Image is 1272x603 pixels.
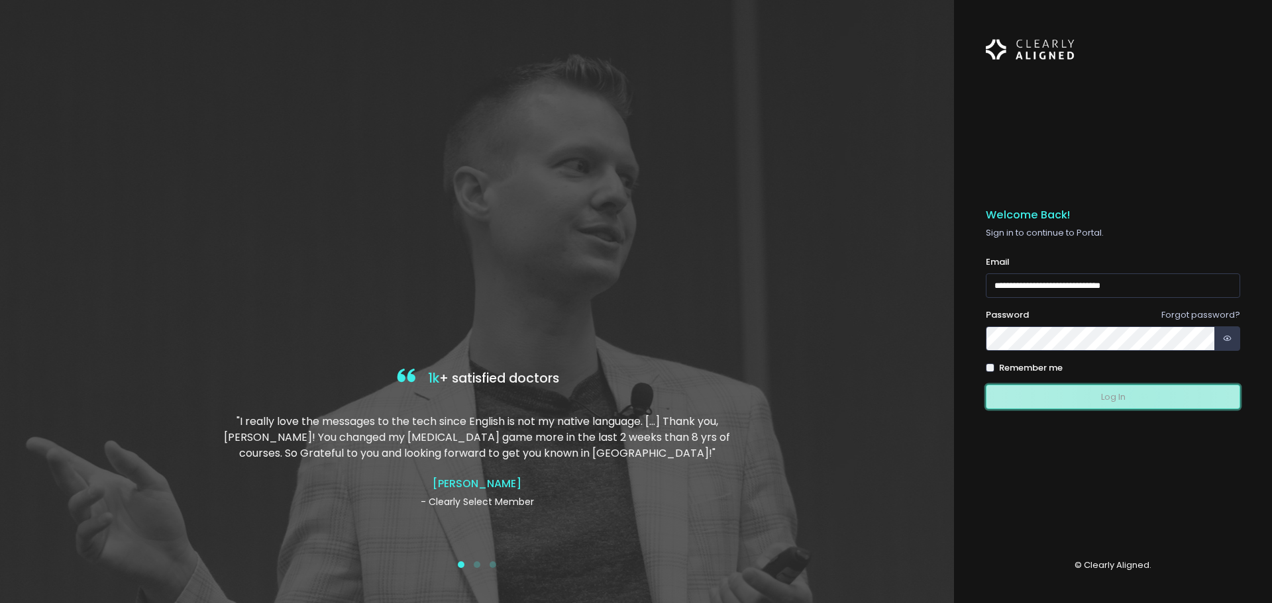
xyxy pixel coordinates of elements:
[221,414,733,461] p: "I really love the messages to the tech since English is not my native language. […] Thank you, [...
[986,32,1075,68] img: Logo Horizontal
[986,559,1240,572] p: © Clearly Aligned.
[986,308,1029,322] label: Password
[221,477,733,490] h4: [PERSON_NAME]
[428,369,439,387] span: 1k
[999,361,1063,375] label: Remember me
[986,209,1240,222] h5: Welcome Back!
[986,255,1010,269] label: Email
[221,495,733,509] p: - Clearly Select Member
[986,385,1240,409] button: Log In
[1161,308,1240,321] a: Forgot password?
[221,365,733,393] h4: + satisfied doctors
[986,226,1240,240] p: Sign in to continue to Portal.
